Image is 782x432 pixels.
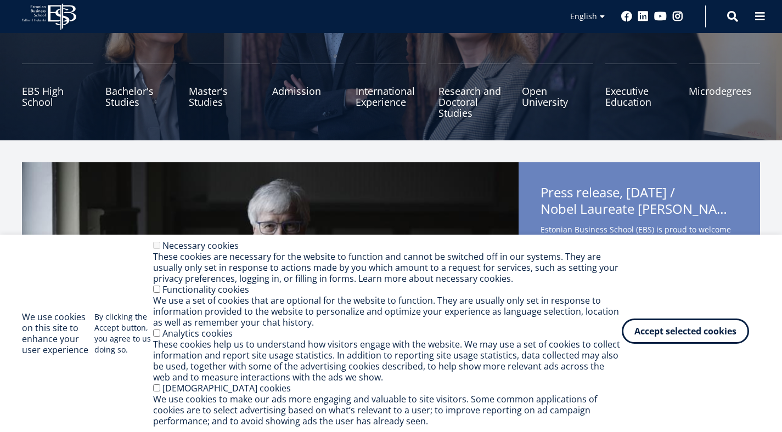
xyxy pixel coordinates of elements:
label: Analytics cookies [162,327,233,339]
span: Estonian Business School (EBS) is proud to welcome [PERSON_NAME], Nobel Prize winning economist, ... [541,223,738,309]
a: EBS High School [22,64,93,118]
div: We use a set of cookies that are optional for the website to function. They are usually only set ... [153,295,622,328]
a: Research and Doctoral Studies [438,64,510,118]
div: These cookies are necessary for the website to function and cannot be switched off in our systems... [153,251,622,284]
a: Youtube [654,11,667,22]
span: Press release, [DATE] / [541,184,738,220]
a: Instagram [672,11,683,22]
a: Open University [522,64,593,118]
img: a [22,162,519,371]
a: International Experience [356,64,427,118]
a: Bachelor's Studies [105,64,177,118]
a: Executive Education [605,64,677,118]
a: Linkedin [638,11,649,22]
button: Accept selected cookies [622,319,749,344]
h2: We use cookies on this site to enhance your user experience [22,311,94,355]
label: Functionality cookies [162,283,249,295]
a: Master's Studies [189,64,260,118]
div: These cookies help us to understand how visitors engage with the website. We may use a set of coo... [153,339,622,383]
a: Facebook [621,11,632,22]
a: Microdegrees [689,64,760,118]
a: Admission [272,64,344,118]
label: [DEMOGRAPHIC_DATA] cookies [162,382,291,394]
span: Nobel Laureate [PERSON_NAME] to Deliver Lecture at [GEOGRAPHIC_DATA] [541,201,738,217]
label: Necessary cookies [162,240,239,252]
div: We use cookies to make our ads more engaging and valuable to site visitors. Some common applicati... [153,394,622,427]
p: By clicking the Accept button, you agree to us doing so. [94,311,153,355]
